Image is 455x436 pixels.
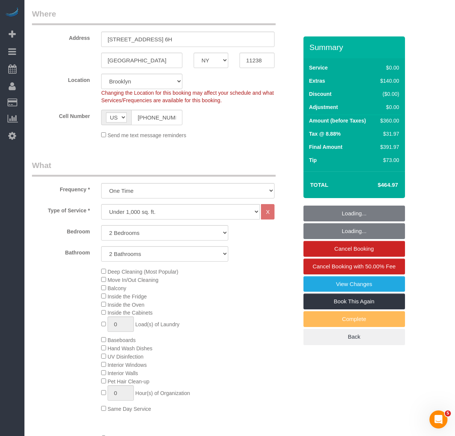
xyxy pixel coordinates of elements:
span: Interior Windows [108,362,147,368]
label: Tip [309,156,317,164]
label: Service [309,64,328,71]
label: Bedroom [26,225,96,235]
span: UV Disinfection [108,354,144,360]
img: Automaid Logo [5,8,20,18]
span: Inside the Cabinets [108,310,153,316]
label: Extras [309,77,325,85]
h4: $464.97 [355,182,398,188]
div: $391.97 [377,143,399,151]
a: Cancel Booking with 50.00% Fee [303,259,405,274]
div: $0.00 [377,64,399,71]
div: $31.97 [377,130,399,138]
span: Cancel Booking with 50.00% Fee [312,263,396,269]
strong: Total [310,182,329,188]
div: $360.00 [377,117,399,124]
h3: Summary [309,43,401,51]
span: Hour(s) of Organization [135,390,190,396]
input: Zip Code [240,53,275,68]
label: Adjustment [309,103,338,111]
label: Amount (before Taxes) [309,117,366,124]
span: Changing the Location for this booking may affect your schedule and what Services/Frequencies are... [101,90,274,103]
label: Final Amount [309,143,343,151]
label: Discount [309,90,332,98]
span: Inside the Oven [108,302,144,308]
span: Interior Walls [108,370,138,376]
label: Frequency * [26,183,96,193]
label: Bathroom [26,246,96,256]
span: Move In/Out Cleaning [108,277,158,283]
div: $0.00 [377,103,399,111]
label: Address [26,32,96,42]
a: Back [303,329,405,345]
div: $140.00 [377,77,399,85]
span: Inside the Fridge [108,294,147,300]
span: Hand Wash Dishes [108,345,152,351]
legend: Where [32,8,276,25]
div: $73.00 [377,156,399,164]
input: Cell Number [131,110,182,125]
label: Location [26,74,96,84]
a: Cancel Booking [303,241,405,257]
label: Cell Number [26,110,96,120]
a: Book This Again [303,294,405,309]
div: ($0.00) [377,90,399,98]
span: 5 [445,410,451,416]
a: View Changes [303,276,405,292]
label: Tax @ 8.88% [309,130,341,138]
span: Same Day Service [108,406,151,412]
legend: What [32,160,276,177]
input: City [101,53,182,68]
span: Pet Hair Clean-up [108,378,149,385]
span: Send me text message reminders [108,132,186,138]
iframe: Intercom live chat [429,410,447,428]
span: Deep Cleaning (Most Popular) [108,269,178,275]
label: Type of Service * [26,204,96,214]
span: Baseboards [108,337,136,343]
span: Balcony [108,285,126,291]
span: Load(s) of Laundry [135,321,180,327]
